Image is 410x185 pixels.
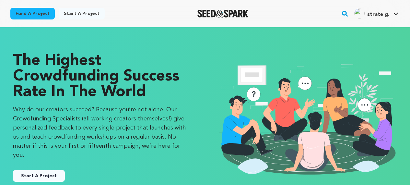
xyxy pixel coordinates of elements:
[218,53,397,184] img: seedandspark start project illustration image
[354,8,389,18] div: strate g.'s Profile
[10,8,55,19] a: Fund a project
[353,7,400,18] a: strate g.'s Profile
[59,8,105,19] a: Start a project
[197,10,248,18] img: Seed&Spark Logo Dark Mode
[13,170,65,182] button: Start A Project
[13,105,192,160] p: Why do our creators succeed? Because you’re not alone. Our Crowdfunding Specialists (all working ...
[353,7,400,20] span: strate g.'s Profile
[367,12,389,17] span: strate g.
[13,53,192,100] p: The Highest Crowdfunding Success Rate in the World
[197,10,248,18] a: Seed&Spark Homepage
[354,8,365,18] img: ACg8ocJAusa9S5ooyVOGXfwF97UVwcu1kX8V-afpKt_PZ7EmmA3kiw=s96-c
